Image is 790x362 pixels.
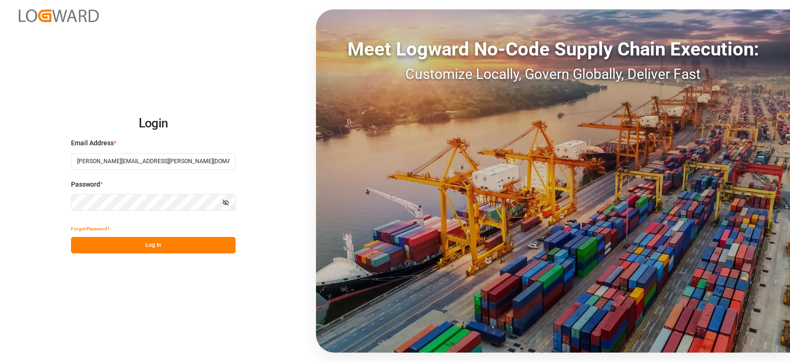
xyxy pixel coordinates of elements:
[19,9,99,22] img: Logward_new_orange.png
[71,180,100,189] span: Password
[71,237,236,253] button: Log In
[316,35,790,63] div: Meet Logward No-Code Supply Chain Execution:
[71,220,110,237] button: Forgot Password?
[316,63,790,85] div: Customize Locally, Govern Globally, Deliver Fast
[71,138,114,148] span: Email Address
[71,153,236,170] input: Enter your email
[71,109,236,139] h2: Login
